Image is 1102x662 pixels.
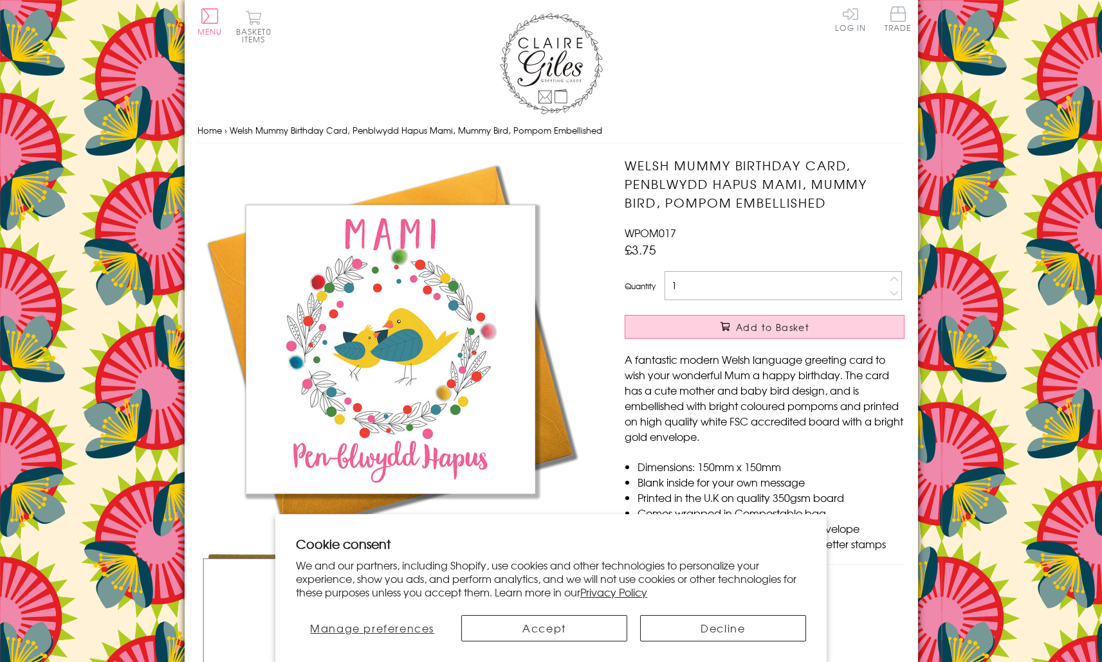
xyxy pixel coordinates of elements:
[225,124,227,136] span: ›
[500,13,603,114] img: Claire Giles Greetings Cards
[296,615,448,641] button: Manage preferences
[296,559,806,598] p: We and our partners, including Shopify, use cookies and other technologies to personalize your ex...
[625,156,905,211] h1: Welsh Mummy Birthday Card, Penblwydd Hapus Mami, Mummy Bird, Pompom Embellished
[625,315,905,339] button: Add to Basket
[296,535,806,553] h2: Cookie consent
[885,6,912,34] a: Trade
[197,156,583,542] img: Welsh Mummy Birthday Card, Penblwydd Hapus Mami, Mummy Bird, Pompom Embellished
[580,584,647,600] a: Privacy Policy
[230,124,602,136] span: Welsh Mummy Birthday Card, Penblwydd Hapus Mami, Mummy Bird, Pompom Embellished
[625,352,905,444] p: A fantastic modern Welsh language greeting card to wish your wonderful Mum a happy birthday. The ...
[640,615,806,641] button: Decline
[197,124,222,136] a: Home
[625,225,676,240] span: WPOM017
[197,8,223,35] button: Menu
[625,240,656,258] span: £3.75
[638,474,905,490] li: Blank inside for your own message
[310,620,434,636] span: Manage preferences
[625,280,656,292] label: Quantity
[197,26,223,37] span: Menu
[638,459,905,474] li: Dimensions: 150mm x 150mm
[236,10,271,43] button: Basket0 items
[242,26,271,45] span: 0 items
[736,321,809,334] span: Add to Basket
[835,6,866,31] a: Log In
[638,505,905,521] li: Comes wrapped in Compostable bag
[461,615,627,641] button: Accept
[638,490,905,505] li: Printed in the U.K on quality 350gsm board
[197,118,905,144] nav: breadcrumbs
[885,6,912,31] span: Trade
